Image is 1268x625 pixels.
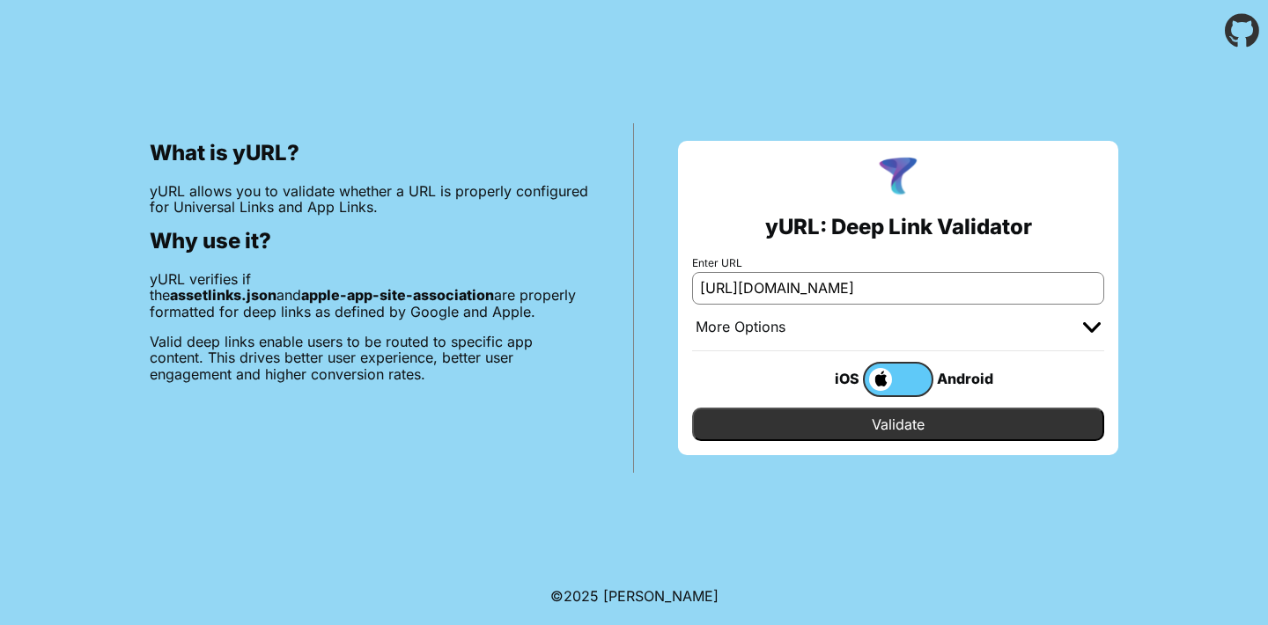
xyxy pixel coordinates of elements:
b: apple-app-site-association [301,286,494,304]
input: Validate [692,408,1104,441]
p: yURL verifies if the and are properly formatted for deep links as defined by Google and Apple. [150,271,589,320]
a: Michael Ibragimchayev's Personal Site [603,587,719,605]
footer: © [550,567,719,625]
div: iOS [792,367,863,390]
div: Android [933,367,1004,390]
label: Enter URL [692,257,1104,269]
p: yURL allows you to validate whether a URL is properly configured for Universal Links and App Links. [150,183,589,216]
h2: Why use it? [150,229,589,254]
b: assetlinks.json [170,286,276,304]
h2: What is yURL? [150,141,589,165]
h2: yURL: Deep Link Validator [765,215,1032,239]
img: yURL Logo [875,155,921,201]
img: chevron [1083,322,1101,333]
input: e.g. https://app.chayev.com/xyx [692,272,1104,304]
span: 2025 [564,587,599,605]
p: Valid deep links enable users to be routed to specific app content. This drives better user exper... [150,334,589,382]
div: More Options [696,319,785,336]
